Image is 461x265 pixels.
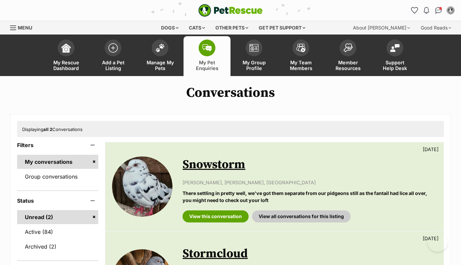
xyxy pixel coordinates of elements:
header: Status [17,198,98,204]
img: chat-41dd97257d64d25036548639549fe6c8038ab92f7586957e7f3b1b290dea8141.svg [435,7,442,14]
a: Unread (2) [17,210,98,224]
a: My Team Members [277,36,324,76]
img: add-pet-listing-icon-0afa8454b4691262ce3f59096e99ab1cd57d4a30225e0717b998d2c9b9846f56.svg [108,43,118,53]
p: [PERSON_NAME], [PERSON_NAME], [GEOGRAPHIC_DATA] [183,179,437,186]
span: Menu [18,25,32,30]
a: My conversations [17,155,98,169]
strong: all 2 [43,127,52,132]
img: help-desk-icon-fdf02630f3aa405de69fd3d07c3f3aa587a6932b1a1747fa1d2bba05be0121f9.svg [390,44,400,52]
a: View this conversation [183,210,249,222]
img: Snowstorm [112,156,172,217]
a: Manage My Pets [137,36,184,76]
a: My Pet Enquiries [184,36,230,76]
a: View all conversations for this listing [252,210,351,222]
img: Sonja Olsen profile pic [447,7,454,14]
span: Support Help Desk [380,60,410,71]
a: Active (84) [17,225,98,239]
header: Filters [17,142,98,148]
a: PetRescue [198,4,263,17]
img: notifications-46538b983faf8c2785f20acdc204bb7945ddae34d4c08c2a6579f10ce5e182be.svg [424,7,429,14]
ul: Account quick links [409,5,456,16]
img: pet-enquiries-icon-7e3ad2cf08bfb03b45e93fb7055b45f3efa6380592205ae92323e6603595dc1f.svg [202,44,212,52]
p: There settling in pretty well, we've got them separate from our pidgeons still as the fantail had... [183,190,437,204]
span: My Group Profile [239,60,269,71]
button: Notifications [421,5,432,16]
img: manage-my-pets-icon-02211641906a0b7f246fdf0571729dbe1e7629f14944591b6c1af311fb30b64b.svg [155,44,165,52]
span: Add a Pet Listing [98,60,128,71]
a: Member Resources [324,36,371,76]
div: Dogs [156,21,183,35]
img: logo-e224e6f780fb5917bec1dbf3a21bbac754714ae5b6737aabdf751b685950b380.svg [198,4,263,17]
span: My Rescue Dashboard [51,60,81,71]
div: Good Reads [416,21,456,35]
a: Group conversations [17,170,98,184]
img: group-profile-icon-3fa3cf56718a62981997c0bc7e787c4b2cf8bcc04b72c1350f741eb67cf2f40e.svg [249,44,259,52]
div: Other pets [211,21,253,35]
a: Stormcloud [183,246,248,261]
iframe: Help Scout Beacon - Open [427,231,448,252]
a: My Group Profile [230,36,277,76]
p: [DATE] [423,146,439,153]
a: Conversations [433,5,444,16]
a: Menu [10,21,37,33]
span: Member Resources [333,60,363,71]
p: [DATE] [423,235,439,242]
img: member-resources-icon-8e73f808a243e03378d46382f2149f9095a855e16c252ad45f914b54edf8863c.svg [343,43,353,52]
span: Displaying Conversations [22,127,83,132]
button: My account [445,5,456,16]
a: Snowstorm [183,157,245,172]
div: Get pet support [254,21,310,35]
span: My Team Members [286,60,316,71]
span: My Pet Enquiries [192,60,222,71]
img: team-members-icon-5396bd8760b3fe7c0b43da4ab00e1e3bb1a5d9ba89233759b79545d2d3fc5d0d.svg [296,44,306,52]
img: dashboard-icon-eb2f2d2d3e046f16d808141f083e7271f6b2e854fb5c12c21221c1fb7104beca.svg [61,43,71,53]
a: Support Help Desk [371,36,418,76]
a: Add a Pet Listing [90,36,137,76]
a: My Rescue Dashboard [43,36,90,76]
a: Archived (2) [17,240,98,254]
a: Favourites [409,5,420,16]
div: About [PERSON_NAME] [348,21,415,35]
div: Cats [184,21,210,35]
span: Manage My Pets [145,60,175,71]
